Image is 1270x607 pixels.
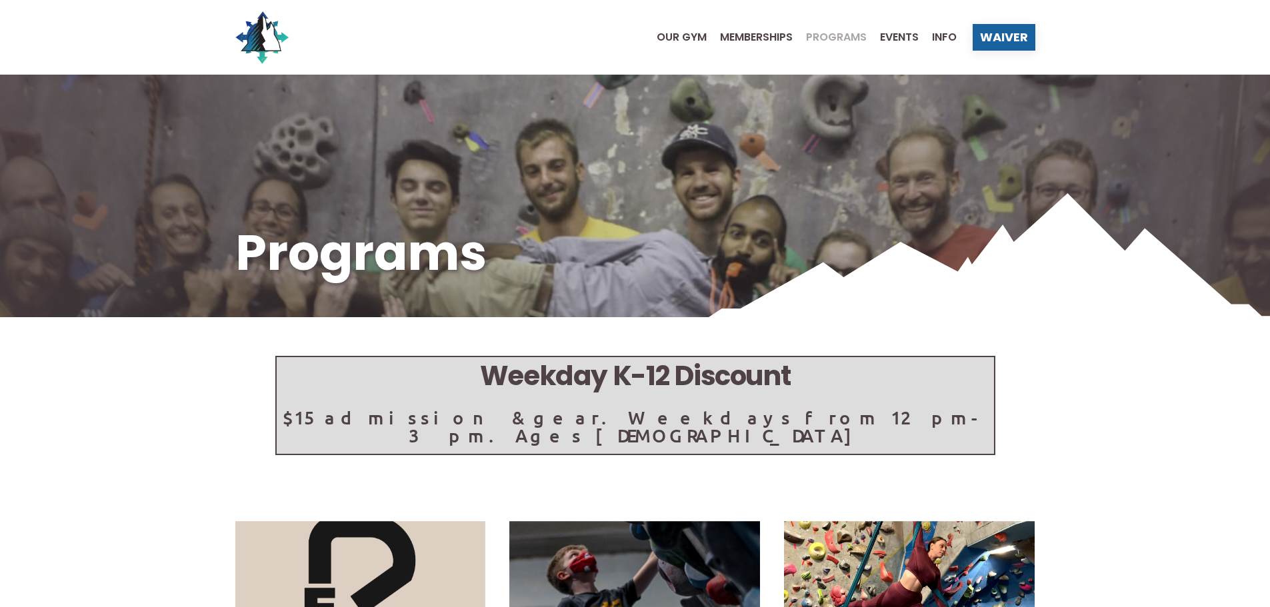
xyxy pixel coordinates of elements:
span: Programs [806,32,867,43]
span: Our Gym [657,32,707,43]
p: $15 admission & gear. Weekdays from 12pm-3pm. Ages [DEMOGRAPHIC_DATA] [277,408,994,444]
span: Info [932,32,957,43]
a: Waiver [973,24,1035,51]
img: North Wall Logo [235,11,289,64]
a: Info [919,32,957,43]
a: Memberships [707,32,793,43]
span: Events [880,32,919,43]
span: Waiver [980,31,1028,43]
h5: Weekday K-12 Discount [277,357,994,395]
a: Programs [793,32,867,43]
a: Events [867,32,919,43]
a: Our Gym [643,32,707,43]
span: Memberships [720,32,793,43]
